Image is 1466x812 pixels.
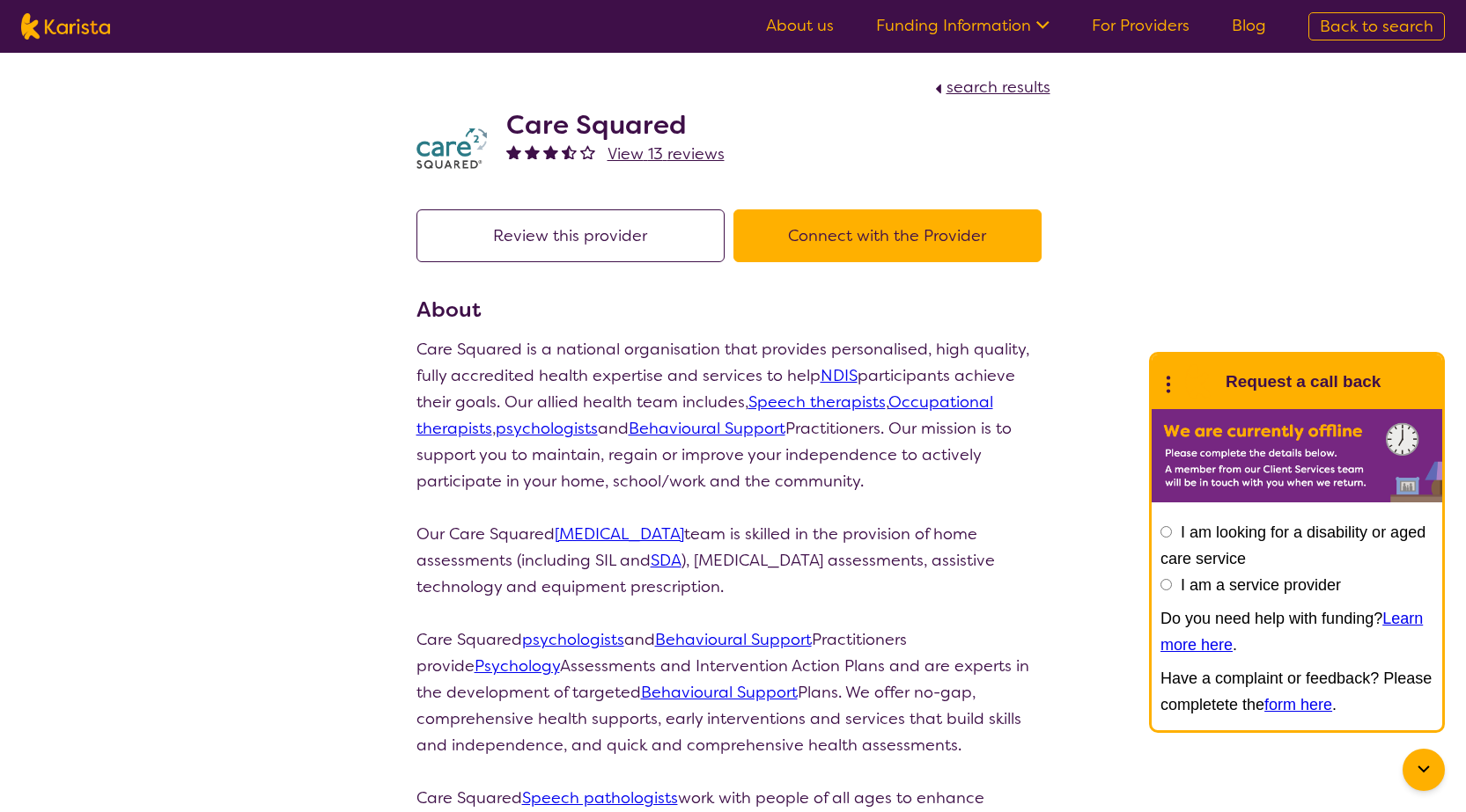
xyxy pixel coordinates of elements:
[1320,16,1433,37] span: Back to search
[1264,696,1332,713] a: form here
[608,141,725,167] a: View 13 reviews
[655,629,812,650] a: Behavioural Support
[1160,605,1433,658] p: Do you need help with funding? .
[1308,12,1445,40] a: Back to search
[1180,364,1215,399] img: Karista
[543,144,558,159] img: fullstar
[506,144,521,159] img: fullstar
[629,418,785,439] a: Behavioural Support
[416,521,1050,600] p: Our Care Squared team is skilled in the provision of home assessments (including SIL and ), [MEDI...
[416,128,487,170] img: watfhvlxxexrmzu5ckj6.png
[1181,576,1341,594] label: I am a service provider
[416,336,1050,494] p: Care Squared is a national organisation that provides personalised, high quality, fully accredite...
[733,209,1042,262] button: Connect with the Provider
[641,682,798,703] a: Behavioural Support
[522,629,624,650] a: psychologists
[496,418,598,439] a: psychologists
[651,550,681,571] a: SDA
[475,655,560,677] a: Psychology
[947,77,1050,98] span: search results
[1160,665,1433,718] p: Have a complaint or feedback? Please completete the .
[608,143,725,165] span: View 13 reviews
[931,77,1050,98] a: search results
[821,365,858,386] a: NDIS
[733,225,1050,246] a: Connect with the Provider
[1226,369,1381,395] h1: Request a call back
[1160,523,1425,567] label: I am looking for a disability or aged care service
[1232,15,1266,36] a: Blog
[506,109,725,141] h2: Care Squared
[562,144,577,159] img: halfstar
[766,15,834,36] a: About us
[525,144,540,159] img: fullstar
[416,626,1050,758] p: Care Squared and Practitioners provide Assessments and Intervention Action Plans and are experts ...
[748,391,886,413] a: Speech therapists
[580,144,595,159] img: emptystar
[21,13,110,40] img: Karista logo
[416,225,733,246] a: Review this provider
[416,294,1050,326] h3: About
[876,15,1050,36] a: Funding Information
[416,209,725,262] button: Review this provider
[1152,409,1442,502] img: Karista offline chat form to request call back
[555,523,684,545] a: [MEDICAL_DATA]
[522,787,678,808] a: Speech pathologists
[1092,15,1190,36] a: For Providers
